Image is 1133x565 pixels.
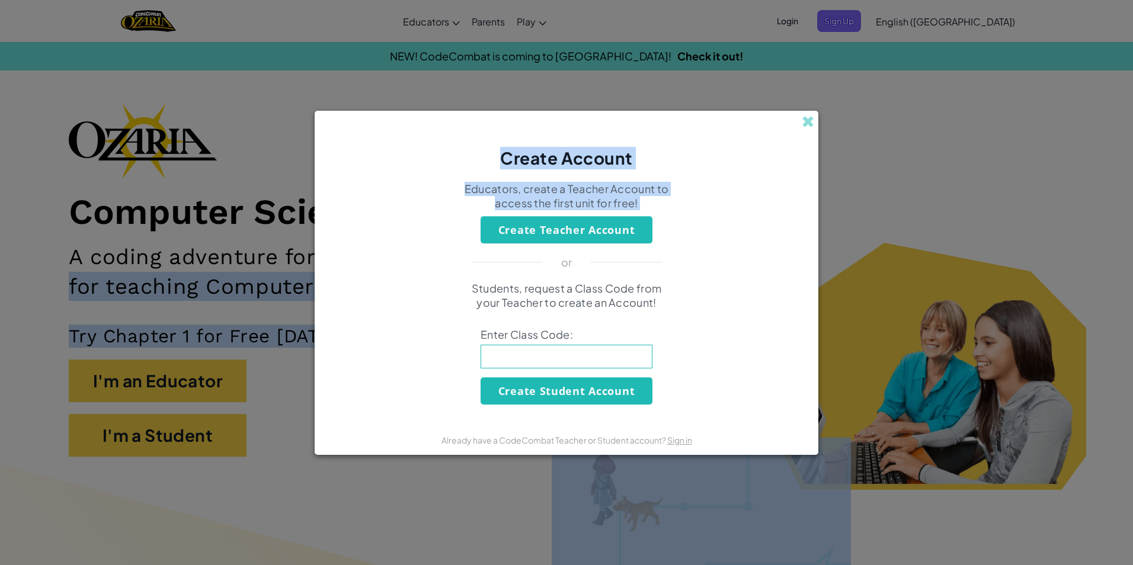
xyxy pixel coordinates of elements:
[667,435,692,445] a: Sign in
[481,328,652,342] span: Enter Class Code:
[481,216,652,243] button: Create Teacher Account
[463,281,670,310] p: Students, request a Class Code from your Teacher to create an Account!
[463,182,670,210] p: Educators, create a Teacher Account to access the first unit for free!
[500,147,633,168] span: Create Account
[441,435,667,445] span: Already have a CodeCombat Teacher or Student account?
[481,377,652,405] button: Create Student Account
[561,255,572,269] p: or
